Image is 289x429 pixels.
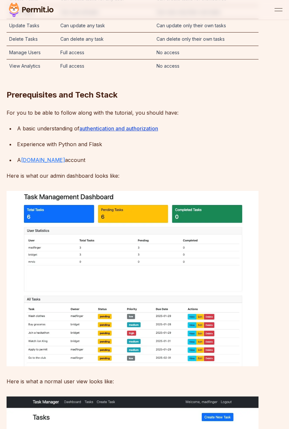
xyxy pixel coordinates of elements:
[7,32,58,46] td: Delete Tasks
[7,171,258,180] p: Here is what our admin dashboard looks like:
[7,63,258,100] h2: Prerequisites and Tech Stack
[7,377,258,386] p: Here is what a normal user view looks like:
[17,155,258,165] div: A account
[7,191,258,367] img: image.png
[154,59,258,73] td: No access
[7,19,58,32] td: Update Tasks
[58,32,154,46] td: Can delete any task
[7,1,56,18] img: Permit logo
[17,140,258,149] div: Experience with Python and Flask
[58,46,154,59] td: Full access
[154,32,258,46] td: Can delete only their own tasks
[7,108,258,117] p: For you to be able to follow along with the tutorial, you should have:
[79,125,158,132] a: authentication and authorization
[154,46,258,59] td: No access
[58,19,154,32] td: Can update any task
[17,124,258,133] div: A basic understanding of
[21,157,65,163] a: [DOMAIN_NAME]
[7,46,58,59] td: Manage Users
[7,59,58,73] td: View Analytics
[58,59,154,73] td: Full access
[154,19,258,32] td: Can update only their own tasks
[275,6,282,14] button: open menu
